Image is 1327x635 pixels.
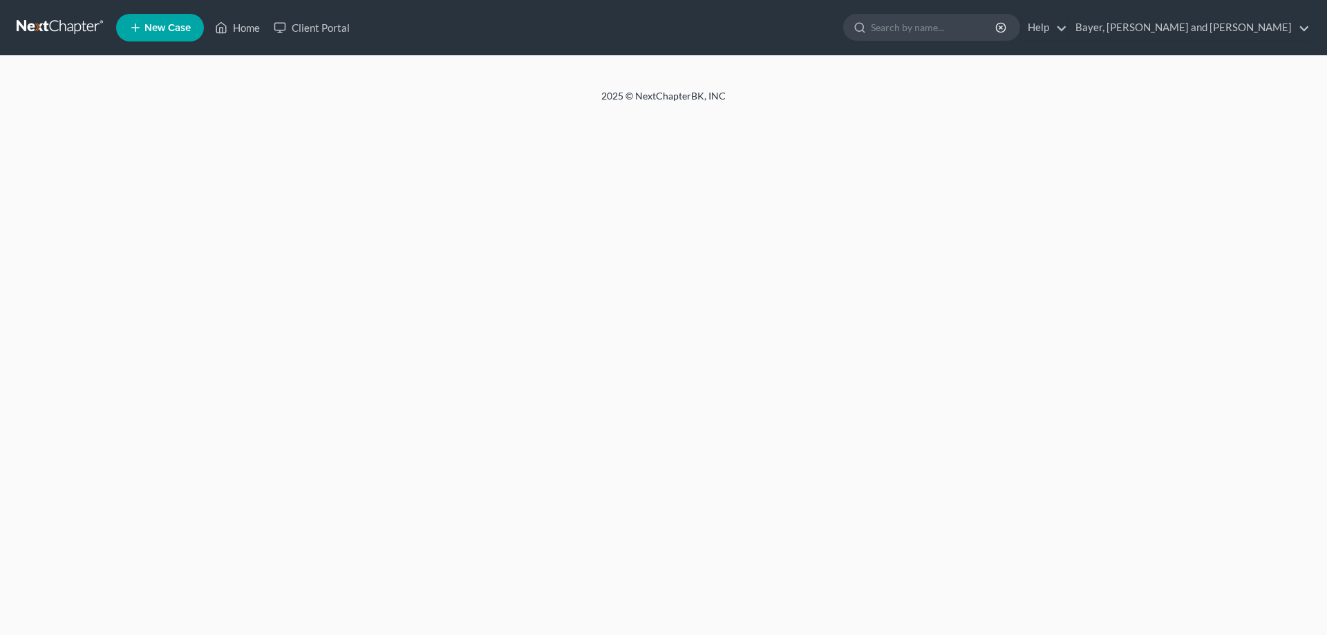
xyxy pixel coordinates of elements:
[1069,15,1310,40] a: Bayer, [PERSON_NAME] and [PERSON_NAME]
[208,15,267,40] a: Home
[144,23,191,33] span: New Case
[270,89,1057,114] div: 2025 © NextChapterBK, INC
[871,15,997,40] input: Search by name...
[1021,15,1067,40] a: Help
[267,15,357,40] a: Client Portal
